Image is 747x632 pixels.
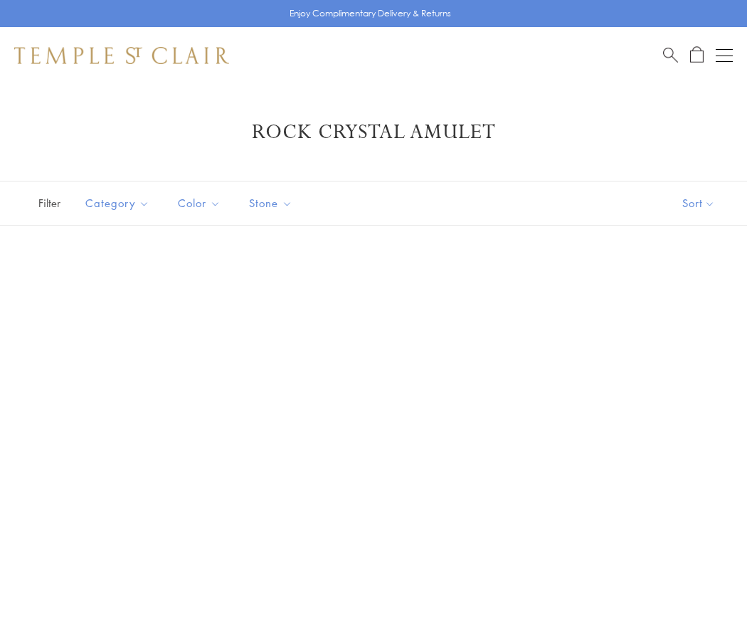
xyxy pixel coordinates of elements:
[290,6,451,21] p: Enjoy Complimentary Delivery & Returns
[242,194,303,212] span: Stone
[167,187,231,219] button: Color
[663,46,678,64] a: Search
[238,187,303,219] button: Stone
[78,194,160,212] span: Category
[75,187,160,219] button: Category
[716,47,733,64] button: Open navigation
[171,194,231,212] span: Color
[650,181,747,225] button: Show sort by
[690,46,704,64] a: Open Shopping Bag
[36,120,711,145] h1: Rock Crystal Amulet
[14,47,229,64] img: Temple St. Clair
